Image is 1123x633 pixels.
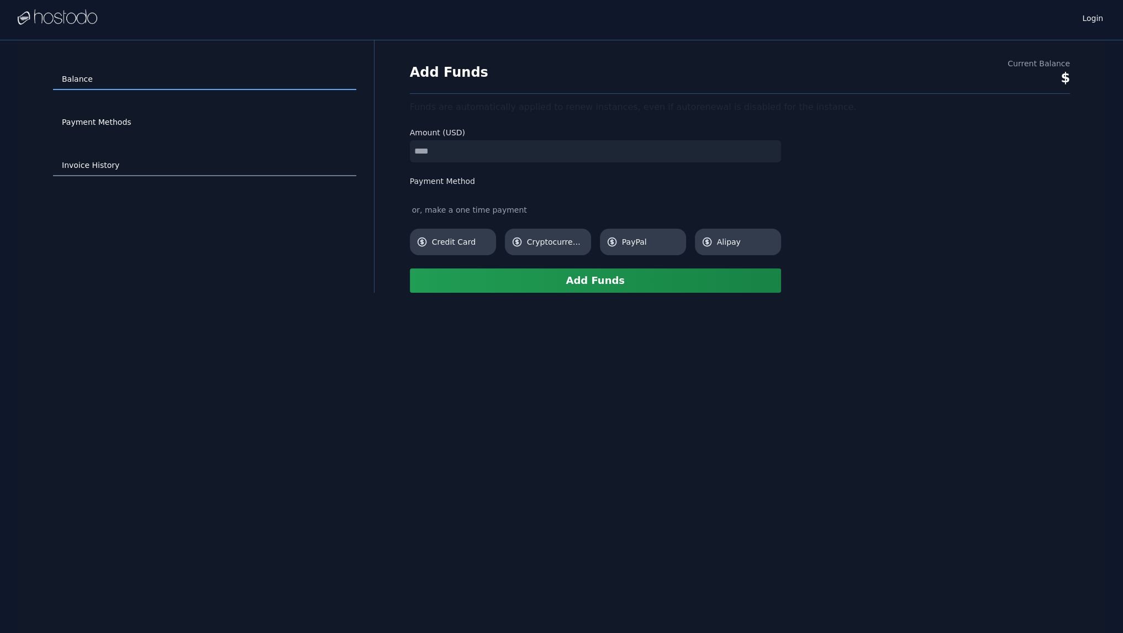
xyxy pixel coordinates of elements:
span: Credit Card [432,236,489,247]
span: Cryptocurrency [527,236,584,247]
div: Current Balance [1008,58,1070,69]
span: Alipay [717,236,774,247]
span: PayPal [622,236,679,247]
a: Login [1080,10,1105,24]
label: Amount (USD) [410,127,781,138]
div: or, make a one time payment [410,204,781,215]
div: $ [1008,69,1070,87]
h1: Add Funds [410,64,488,81]
a: Invoice History [53,155,356,176]
div: Funds are automatically applied to renew instances, even if autorenewal is disabled for the insta... [410,101,1070,114]
a: Balance [53,69,356,90]
button: Add Funds [410,268,781,293]
img: Logo [18,9,97,26]
a: Payment Methods [53,112,356,133]
label: Payment Method [410,176,781,187]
